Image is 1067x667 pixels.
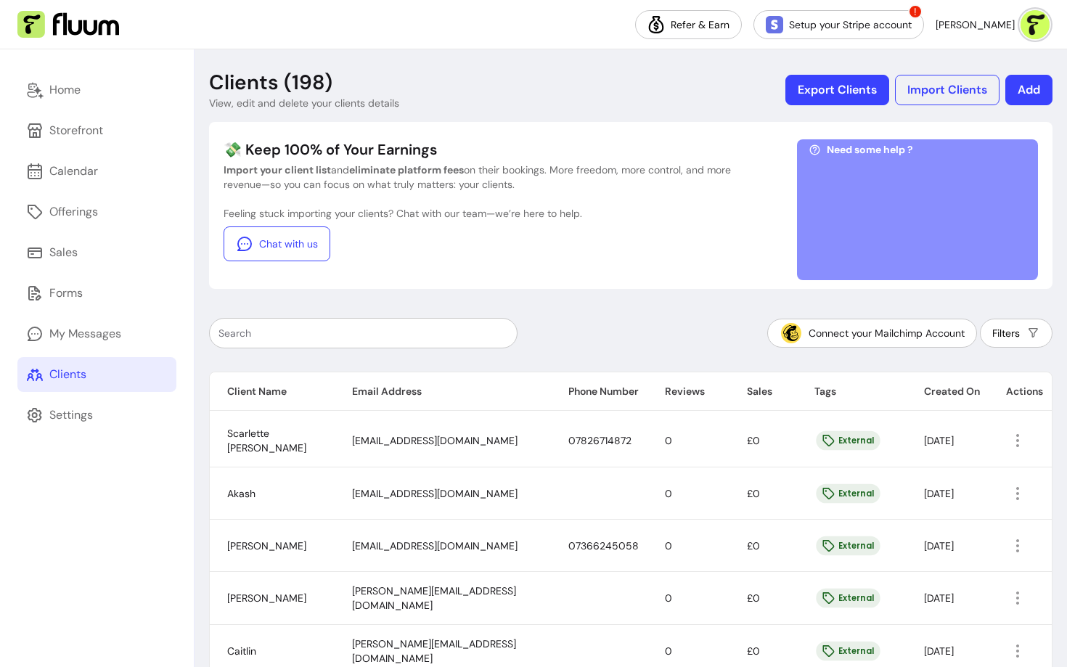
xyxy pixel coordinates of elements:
[227,592,306,605] span: [PERSON_NAME]
[665,539,672,552] span: 0
[17,357,176,392] a: Clients
[827,142,913,157] span: Need some help ?
[17,398,176,433] a: Settings
[352,539,518,552] span: [EMAIL_ADDRESS][DOMAIN_NAME]
[924,434,954,447] span: [DATE]
[352,487,518,500] span: [EMAIL_ADDRESS][DOMAIN_NAME]
[224,163,331,176] b: Import your client list
[665,487,672,500] span: 0
[17,11,119,38] img: Fluum Logo
[218,326,508,340] input: Search
[747,645,760,658] span: £0
[924,592,954,605] span: [DATE]
[989,372,1052,411] th: Actions
[980,319,1052,348] button: Filters
[753,10,924,39] a: Setup your Stripe account
[780,322,803,345] img: Mailchimp Icon
[908,4,923,19] span: !
[785,75,889,105] button: Export Clients
[665,434,672,447] span: 0
[635,10,742,39] a: Refer & Earn
[209,70,332,96] p: Clients (198)
[665,645,672,658] span: 0
[665,592,672,605] span: 0
[17,73,176,107] a: Home
[747,487,760,500] span: £0
[49,163,98,180] div: Calendar
[816,483,880,503] div: External
[349,163,464,176] b: eliminate platform fees
[224,163,732,192] p: and on their bookings. More freedom, more control, and more revenue—so you can focus on what trul...
[816,536,880,555] div: External
[17,235,176,270] a: Sales
[17,316,176,351] a: My Messages
[568,539,639,552] span: 07366245058
[209,96,399,110] p: View, edit and delete your clients details
[747,539,760,552] span: £0
[17,195,176,229] a: Offerings
[816,642,880,661] div: External
[551,372,647,411] th: Phone Number
[907,372,989,411] th: Created On
[17,276,176,311] a: Forms
[49,81,81,99] div: Home
[227,487,255,500] span: Akash
[352,637,516,665] span: [PERSON_NAME][EMAIL_ADDRESS][DOMAIN_NAME]
[1005,75,1052,105] button: Add
[49,285,83,302] div: Forms
[352,584,516,612] span: [PERSON_NAME][EMAIL_ADDRESS][DOMAIN_NAME]
[1021,10,1050,39] img: avatar
[747,434,760,447] span: £0
[816,589,880,608] div: External
[335,372,551,411] th: Email Address
[224,206,732,221] p: Feeling stuck importing your clients? Chat with our team—we’re here to help.
[729,372,797,411] th: Sales
[568,434,631,447] span: 07826714872
[224,139,732,160] p: 💸 Keep 100% of Your Earnings
[49,406,93,424] div: Settings
[17,113,176,148] a: Storefront
[766,16,783,33] img: Stripe Icon
[924,539,954,552] span: [DATE]
[49,122,103,139] div: Storefront
[17,154,176,189] a: Calendar
[352,434,518,447] span: [EMAIL_ADDRESS][DOMAIN_NAME]
[210,372,335,411] th: Client Name
[816,431,880,451] div: External
[227,645,256,658] span: Caitlin
[647,372,729,411] th: Reviews
[797,372,907,411] th: Tags
[936,10,1050,39] button: avatar[PERSON_NAME]
[49,203,98,221] div: Offerings
[227,539,306,552] span: [PERSON_NAME]
[227,427,306,454] span: Scarlette [PERSON_NAME]
[936,17,1015,32] span: [PERSON_NAME]
[49,366,86,383] div: Clients
[747,592,760,605] span: £0
[224,226,330,261] a: Chat with us
[49,325,121,343] div: My Messages
[924,645,954,658] span: [DATE]
[767,319,977,348] button: Connect your Mailchimp Account
[895,75,999,105] button: Import Clients
[49,244,78,261] div: Sales
[924,487,954,500] span: [DATE]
